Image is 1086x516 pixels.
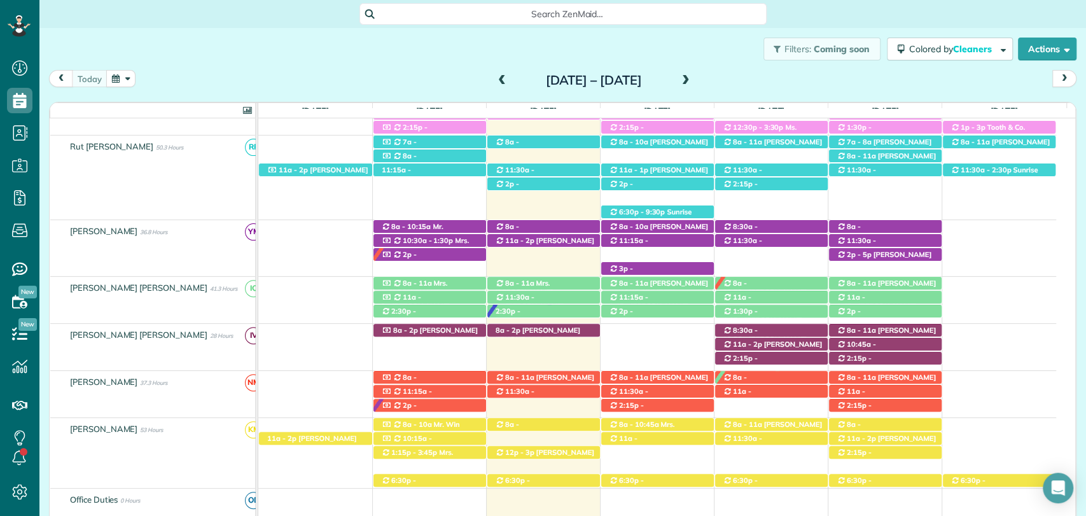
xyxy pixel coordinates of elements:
[837,401,872,419] span: 2:15p - 5:15p
[601,371,714,384] div: [STREET_ADDRESS]
[618,373,649,382] span: 8a - 11a
[618,165,649,174] span: 11a - 1p
[495,146,579,164] span: [PERSON_NAME] ([PHONE_NUMBER])
[837,151,936,169] span: [PERSON_NAME] ([PHONE_NUMBER])
[943,121,1056,134] div: [STREET_ADDRESS]
[1052,70,1076,87] button: next
[829,432,942,445] div: [STREET_ADDRESS][PERSON_NAME]
[950,123,1025,141] span: Tooth & Co. ([PHONE_NUMBER])
[609,316,688,333] span: [PERSON_NAME] ([PHONE_NUMBER])
[495,222,520,240] span: 8a - 11:45a
[715,432,828,445] div: [STREET_ADDRESS]
[909,43,996,55] span: Colored by
[715,136,828,149] div: [STREET_ADDRESS][PERSON_NAME]
[391,448,438,457] span: 1:15p - 3:45p
[723,307,758,324] span: 1:30p - 4:15p
[723,165,762,183] span: 11:30a - 2p
[487,164,600,177] div: [STREET_ADDRESS]
[953,43,994,55] span: Cleaners
[373,371,486,384] div: [STREET_ADDRESS]
[495,307,520,324] span: 2:30p - 5:30p
[723,288,807,305] span: [PERSON_NAME] ([PHONE_NUMBER])
[495,429,579,447] span: [PERSON_NAME] ([PHONE_NUMBER])
[601,220,714,234] div: [STREET_ADDRESS][PERSON_NAME]
[373,150,486,163] div: [STREET_ADDRESS]
[495,174,564,192] span: [PERSON_NAME] ([PHONE_NUMBER])
[609,293,648,310] span: 11:15a - 1:45p
[715,418,828,431] div: [STREET_ADDRESS]
[495,231,579,249] span: [PERSON_NAME] ([PHONE_NUMBER])
[487,418,600,431] div: [STREET_ADDRESS]
[601,262,714,275] div: 120 Pinnacle Ct - Fairhope, ?, ?
[723,179,758,197] span: 2:15p - 5:15p
[609,188,688,206] span: [PERSON_NAME] ([PHONE_NUMBER])
[601,474,714,487] div: [STREET_ADDRESS][PERSON_NAME]
[723,434,762,452] span: 11:30a - 3p
[829,352,942,365] div: [STREET_ADDRESS][US_STATE]
[609,307,633,324] span: 2p - 4:30p
[495,326,521,335] span: 8a - 2p
[829,305,942,318] div: [STREET_ADDRESS][PERSON_NAME]
[381,476,416,494] span: 6:30p - 9p
[723,387,751,405] span: 11a - 2:30p
[381,401,417,419] span: 2p - 5p
[723,420,822,438] span: [PERSON_NAME] ([PHONE_NUMBER])
[960,137,991,146] span: 8a - 11a
[601,385,714,398] div: [STREET_ADDRESS]
[373,474,486,487] div: [STREET_ADDRESS][PERSON_NAME]
[715,324,828,337] div: [STREET_ADDRESS]
[837,236,876,254] span: 11:30a - 1:30p
[487,277,600,290] div: [STREET_ADDRESS][PERSON_NAME]
[67,141,156,151] span: Rut [PERSON_NAME]
[373,248,486,261] div: [STREET_ADDRESS]
[837,250,931,268] span: [PERSON_NAME] ([PHONE_NUMBER])
[732,420,763,429] span: 8a - 11a
[18,286,37,298] span: New
[487,474,600,487] div: [STREET_ADDRESS][PERSON_NAME]
[618,222,649,231] span: 8a - 10a
[381,396,461,414] span: [PERSON_NAME] ([PHONE_NUMBER])
[495,137,520,155] span: 8a - 11:15a
[723,188,802,206] span: [PERSON_NAME] ([PHONE_NUMBER])
[609,373,708,391] span: [PERSON_NAME] ([PHONE_NUMBER])
[943,136,1056,149] div: [STREET_ADDRESS]
[495,420,520,438] span: 8a - 11:30a
[609,387,648,405] span: 11:30a - 2p
[837,137,931,155] span: [PERSON_NAME] (The Verandas)
[495,179,519,197] span: 2p - 5:30p
[67,226,141,236] span: [PERSON_NAME]
[601,305,714,318] div: [STREET_ADDRESS][PERSON_NAME]
[723,236,762,254] span: 11:30a - 2:45p
[950,476,985,494] span: 6:30p - 9p
[846,137,872,146] span: 7a - 8a
[723,279,748,296] span: 8a - 10:30a
[960,123,986,132] span: 1p - 3p
[609,165,708,183] span: [PERSON_NAME] ([PHONE_NUMBER])
[755,106,788,116] span: [DATE]
[715,121,828,134] div: [STREET_ADDRESS][PERSON_NAME]
[618,279,649,288] span: 8a - 11a
[381,146,450,164] span: [PERSON_NAME] ([PHONE_NUMBER])
[723,476,758,494] span: 6:30p - 9p
[846,434,877,443] span: 11a - 2p
[487,136,600,149] div: [STREET_ADDRESS]
[381,302,450,319] span: [PERSON_NAME] ([PHONE_NUMBER])
[487,291,600,304] div: [STREET_ADDRESS]
[373,324,486,337] div: [STREET_ADDRESS][PERSON_NAME][PERSON_NAME]
[373,277,486,290] div: [STREET_ADDRESS]
[391,222,432,231] span: 8a - 10:15a
[487,324,600,337] div: [STREET_ADDRESS]
[381,293,421,310] span: 11a - 2p
[829,121,942,134] div: 19272 [US_STATE] 181 - Fairhope, AL, 36532
[715,234,828,248] div: [STREET_ADDRESS]
[837,410,916,428] span: [PERSON_NAME] ([PHONE_NUMBER])
[381,137,417,155] span: 7a - 8a
[402,279,433,288] span: 8a - 11a
[837,420,861,438] span: 8a - 10:30a
[837,326,936,344] span: [PERSON_NAME] ([PHONE_NUMBER])
[723,373,748,391] span: 8a - 10:30a
[245,280,262,297] span: IC
[837,354,872,372] span: 2:15p - 5:15p
[846,151,877,160] span: 8a - 11a
[609,410,678,428] span: [PERSON_NAME] ([PHONE_NUMBER])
